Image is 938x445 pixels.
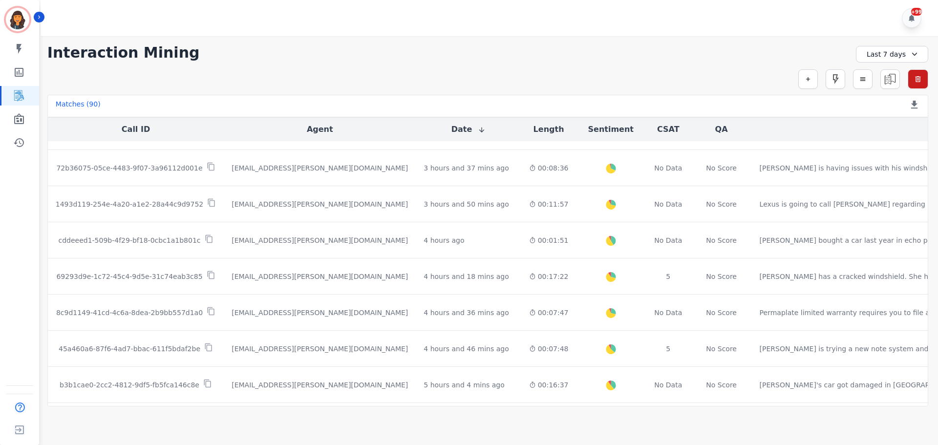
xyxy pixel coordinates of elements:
[232,344,408,354] div: [EMAIL_ADDRESS][PERSON_NAME][DOMAIN_NAME]
[424,308,509,318] div: 4 hours and 36 mins ago
[911,8,922,16] div: +99
[47,44,200,62] h1: Interaction Mining
[529,308,569,318] div: 00:07:47
[653,199,683,209] div: No Data
[424,272,509,281] div: 4 hours and 18 mins ago
[706,308,737,318] div: No Score
[451,124,486,135] button: Date
[529,235,569,245] div: 00:01:51
[424,344,509,354] div: 4 hours and 46 mins ago
[653,163,683,173] div: No Data
[706,380,737,390] div: No Score
[706,163,737,173] div: No Score
[529,163,569,173] div: 00:08:36
[56,163,202,173] p: 72b36075-05ce-4483-9f07-3a96112d001e
[56,308,203,318] p: 8c9d1149-41cd-4c6a-8dea-2b9bb557d1a0
[856,46,928,63] div: Last 7 days
[706,199,737,209] div: No Score
[232,199,408,209] div: [EMAIL_ADDRESS][PERSON_NAME][DOMAIN_NAME]
[706,235,737,245] div: No Score
[56,199,203,209] p: 1493d119-254e-4a20-a1e2-28a44c9d9752
[653,308,683,318] div: No Data
[56,272,202,281] p: 69293d9e-1c72-45c4-9d5e-31c74eab3c85
[59,344,200,354] p: 45a460a6-87f6-4ad7-bbac-611f5bdaf2be
[653,235,683,245] div: No Data
[424,380,505,390] div: 5 hours and 4 mins ago
[657,124,680,135] button: CSAT
[232,163,408,173] div: [EMAIL_ADDRESS][PERSON_NAME][DOMAIN_NAME]
[307,124,333,135] button: Agent
[122,124,150,135] button: Call ID
[232,235,408,245] div: [EMAIL_ADDRESS][PERSON_NAME][DOMAIN_NAME]
[424,199,509,209] div: 3 hours and 50 mins ago
[588,124,634,135] button: Sentiment
[529,380,569,390] div: 00:16:37
[6,8,29,31] img: Bordered avatar
[60,380,199,390] p: b3b1cae0-2cc2-4812-9df5-fb5fca146c8e
[424,235,464,245] div: 4 hours ago
[653,272,683,281] div: 5
[58,235,200,245] p: cddeeed1-509b-4f29-bf18-0cbc1a1b801c
[653,344,683,354] div: 5
[232,380,408,390] div: [EMAIL_ADDRESS][PERSON_NAME][DOMAIN_NAME]
[529,344,569,354] div: 00:07:48
[653,380,683,390] div: No Data
[529,272,569,281] div: 00:17:22
[706,272,737,281] div: No Score
[529,199,569,209] div: 00:11:57
[706,344,737,354] div: No Score
[232,308,408,318] div: [EMAIL_ADDRESS][PERSON_NAME][DOMAIN_NAME]
[533,124,564,135] button: Length
[56,99,101,113] div: Matches ( 90 )
[232,272,408,281] div: [EMAIL_ADDRESS][PERSON_NAME][DOMAIN_NAME]
[715,124,728,135] button: QA
[424,163,509,173] div: 3 hours and 37 mins ago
